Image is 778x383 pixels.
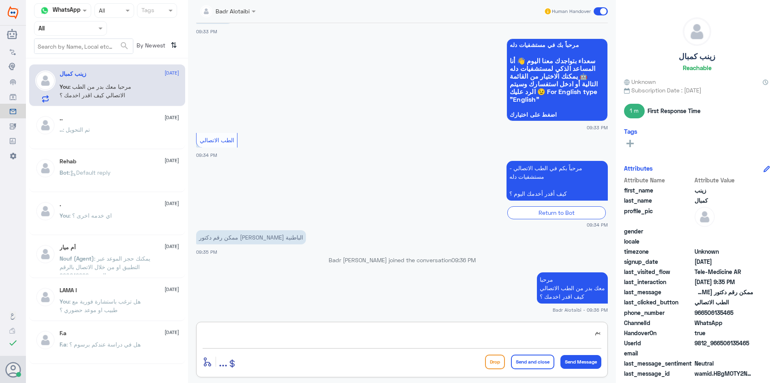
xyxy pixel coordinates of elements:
[8,338,18,348] i: check
[165,200,179,207] span: [DATE]
[695,186,753,195] span: زينب
[60,201,61,208] h5: .
[553,306,608,313] span: Badr Alotaibi - 09:36 PM
[695,339,753,347] span: 9812_966506135465
[60,83,69,90] span: You
[165,329,179,336] span: [DATE]
[587,124,608,131] span: 09:33 PM
[624,165,653,172] h6: Attributes
[35,330,56,350] img: defaultAdmin.png
[219,353,227,371] button: ...
[695,257,753,266] span: 2025-09-15T18:33:54.598Z
[8,6,18,19] img: Widebot Logo
[587,221,608,228] span: 09:34 PM
[60,330,66,337] h5: F.a
[60,244,76,251] h5: أم ميار
[60,298,69,305] span: You
[35,201,56,221] img: defaultAdmin.png
[69,169,111,176] span: : Default reply
[624,288,693,296] span: last_message
[624,369,693,378] span: last_message_id
[695,278,753,286] span: 2025-09-15T18:35:38.265Z
[683,18,711,45] img: defaultAdmin.png
[60,83,131,98] span: : مرحبا معك بدر من الطب الاتصالي كيف اقدر اخدمك ؟
[120,39,129,53] button: search
[165,157,179,164] span: [DATE]
[624,339,693,347] span: UserId
[624,359,693,368] span: last_message_sentiment
[196,152,217,158] span: 09:34 PM
[133,39,167,55] span: By Newest
[120,41,129,51] span: search
[560,355,601,369] button: Send Message
[695,349,753,357] span: null
[35,115,56,135] img: defaultAdmin.png
[451,257,476,263] span: 09:36 PM
[624,227,693,235] span: gender
[35,158,56,178] img: defaultAdmin.png
[510,42,605,48] span: مرحباً بك في مستشفيات دله
[38,4,51,17] img: whatsapp.png
[695,207,715,227] img: defaultAdmin.png
[511,355,554,369] button: Send and close
[171,39,177,52] i: ⇅
[60,71,86,77] h5: زينب كمبال
[695,227,753,235] span: null
[624,86,770,94] span: Subscription Date : [DATE]
[60,212,69,219] span: You
[60,169,69,176] span: Bot
[66,341,141,348] span: : هل في دراسة عندكم برسوم ؟
[624,196,693,205] span: last_name
[69,212,112,219] span: : اي خدمه اخرى ؟
[695,176,753,184] span: Attribute Value
[196,256,608,264] p: Badr [PERSON_NAME] joined the conversation
[552,8,591,15] span: Human Handover
[60,158,76,165] h5: Rehab
[624,267,693,276] span: last_visited_flow
[60,341,66,348] span: F.a
[510,57,605,103] span: سعداء بتواجدك معنا اليوم 👋 أنا المساعد الذكي لمستشفيات دله 🤖 يمكنك الاختيار من القائمة التالية أو...
[507,206,606,219] div: Return to Bot
[679,52,715,61] h5: زينب كمبال
[695,369,753,378] span: wamid.HBgMOTY2NTA2MTM1NDY1FQIAEhggMkQ0RDk0NDE3NzYxQzI2Q0YyMEY0N0E1RDM4NDJGOEIA
[507,161,608,201] p: 15/9/2025, 9:34 PM
[219,354,227,369] span: ...
[624,278,693,286] span: last_interaction
[34,39,133,53] input: Search by Name, Local etc…
[485,355,505,369] button: Drop
[63,126,90,133] span: : تم التحويل
[60,287,77,294] h5: LAMA !
[60,255,94,262] span: Nouf (Agent)
[624,319,693,327] span: ChannelId
[695,329,753,337] span: true
[695,247,753,256] span: Unknown
[35,244,56,264] img: defaultAdmin.png
[624,237,693,246] span: locale
[196,29,217,34] span: 09:33 PM
[5,362,21,377] button: Avatar
[165,114,179,121] span: [DATE]
[60,255,150,279] span: : يمكنك حجز الموعد عبر التطبيق او من خلال الاتصال بالرقم الموحد 920012222
[537,272,608,304] p: 15/9/2025, 9:36 PM
[648,107,701,115] span: First Response Time
[624,186,693,195] span: first_name
[624,128,637,135] h6: Tags
[510,111,605,118] span: اضغط على اختيارك
[35,287,56,307] img: defaultAdmin.png
[140,6,154,16] div: Tags
[35,71,56,91] img: defaultAdmin.png
[624,104,645,118] span: 1 m
[695,288,753,296] span: ممكن رقم دكتور عبدالله كمال استشاري الباطنية
[695,319,753,327] span: 2
[695,298,753,306] span: الطب الاتصالي
[695,237,753,246] span: null
[695,308,753,317] span: 966506135465
[196,230,306,244] p: 15/9/2025, 9:35 PM
[165,69,179,77] span: [DATE]
[624,207,693,225] span: profile_pic
[624,247,693,256] span: timezone
[624,77,656,86] span: Unknown
[624,308,693,317] span: phone_number
[695,267,753,276] span: Tele-Medicine AR
[695,196,753,205] span: كمبال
